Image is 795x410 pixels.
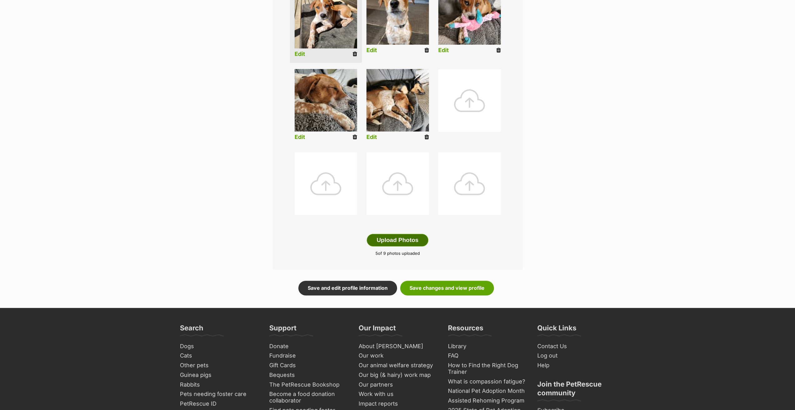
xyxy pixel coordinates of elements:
span: 5 [375,251,378,256]
a: Rabbits [177,380,261,390]
h3: Quick Links [537,324,576,336]
a: How to Find the Right Dog Trainer [445,361,529,377]
a: Dogs [177,342,261,351]
a: Fundraise [267,351,350,361]
a: Donate [267,342,350,351]
a: Edit [438,47,449,54]
a: Contact Us [535,342,618,351]
a: Become a food donation collaborator [267,389,350,405]
h3: Support [269,324,296,336]
a: Edit [295,51,305,57]
a: Save changes and view profile [400,281,494,295]
a: The PetRescue Bookshop [267,380,350,390]
h3: Join the PetRescue community [537,380,615,401]
a: Assisted Rehoming Program [445,396,529,406]
a: FAQ [445,351,529,361]
a: National Pet Adoption Month [445,386,529,396]
p: of 9 photos uploaded [282,250,513,257]
a: Work with us [356,389,439,399]
h3: Search [180,324,203,336]
a: Log out [535,351,618,361]
h3: Resources [448,324,483,336]
a: About [PERSON_NAME] [356,342,439,351]
a: Our big (& hairy) work map [356,370,439,380]
h3: Our Impact [359,324,396,336]
a: Edit [366,134,377,141]
a: Guinea pigs [177,370,261,380]
a: Our work [356,351,439,361]
img: gplhwh7ddsyfw7gnrog4.jpg [366,69,429,131]
a: Our partners [356,380,439,390]
a: What is compassion fatigue? [445,377,529,387]
a: Save and edit profile information [298,281,397,295]
a: Help [535,361,618,370]
a: Gift Cards [267,361,350,370]
a: PetRescue ID [177,399,261,409]
a: Cats [177,351,261,361]
img: lut9tlrquijlwmizut6f.jpg [295,69,357,131]
a: Our animal welfare strategy [356,361,439,370]
a: Edit [295,134,305,141]
a: Pets needing foster care [177,389,261,399]
a: Other pets [177,361,261,370]
a: Library [445,342,529,351]
button: Upload Photos [367,234,428,246]
a: Impact reports [356,399,439,409]
a: Edit [366,47,377,54]
a: Bequests [267,370,350,380]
